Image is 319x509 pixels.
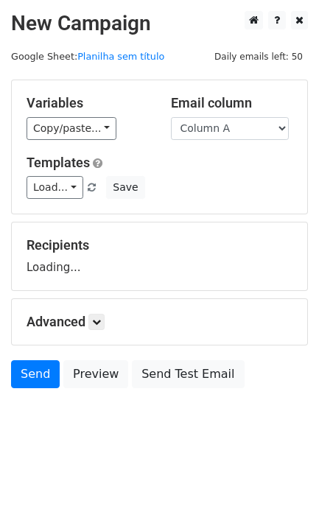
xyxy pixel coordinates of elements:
h2: New Campaign [11,11,308,36]
h5: Variables [27,95,149,111]
a: Send Test Email [132,360,244,388]
a: Preview [63,360,128,388]
a: Copy/paste... [27,117,116,140]
h5: Recipients [27,237,292,253]
a: Send [11,360,60,388]
h5: Email column [171,95,293,111]
a: Templates [27,155,90,170]
span: Daily emails left: 50 [209,49,308,65]
div: Loading... [27,237,292,275]
h5: Advanced [27,314,292,330]
a: Planilha sem título [77,51,164,62]
button: Save [106,176,144,199]
small: Google Sheet: [11,51,164,62]
a: Daily emails left: 50 [209,51,308,62]
a: Load... [27,176,83,199]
